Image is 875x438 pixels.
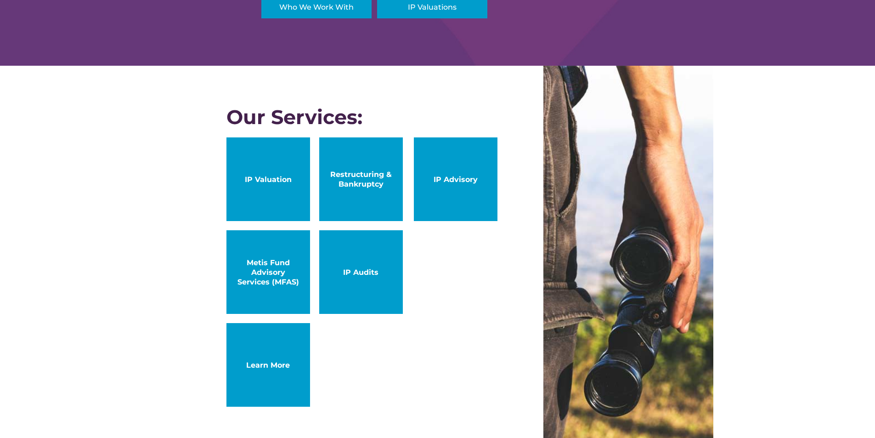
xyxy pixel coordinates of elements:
a: Restructuring & Bankruptcy [319,137,403,221]
div: Our Services: [226,106,497,128]
a: IP Valuation [226,137,310,221]
span: Metis Fund Advisory Services (MFAS) [236,258,301,287]
a: IP Audits [319,230,403,314]
span: IP Valuation [236,175,301,184]
a: Learn More [226,323,310,407]
a: Metis Fund Advisory Services (MFAS) [226,230,310,314]
span: Learn More [236,360,301,370]
span: Restructuring & Bankruptcy [328,170,394,189]
span: IP Audits [328,267,394,277]
span: IP Advisory [423,175,488,184]
a: IP Advisory [414,137,497,221]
